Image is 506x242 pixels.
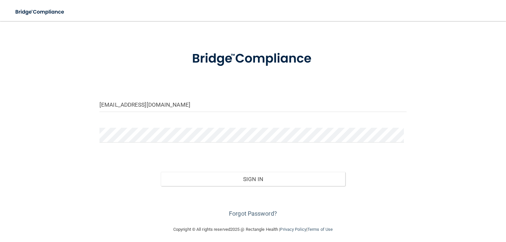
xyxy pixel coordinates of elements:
[161,172,345,186] button: Sign In
[179,42,327,75] img: bridge_compliance_login_screen.278c3ca4.svg
[10,5,70,19] img: bridge_compliance_login_screen.278c3ca4.svg
[229,210,277,217] a: Forgot Password?
[280,227,306,232] a: Privacy Policy
[307,227,333,232] a: Terms of Use
[133,219,373,240] div: Copyright © All rights reserved 2025 @ Rectangle Health | |
[99,97,407,112] input: Email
